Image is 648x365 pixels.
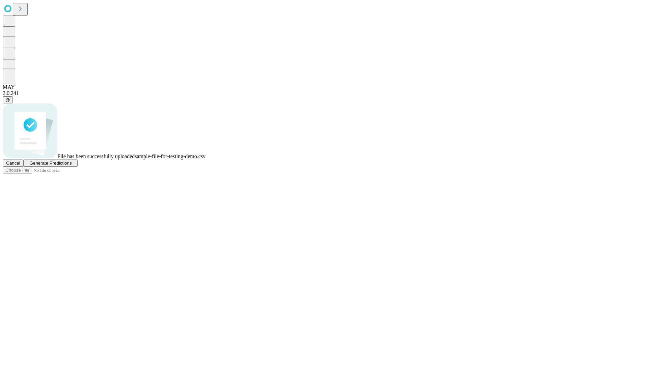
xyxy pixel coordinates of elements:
div: 2.0.241 [3,90,645,96]
button: Generate Predictions [24,160,78,167]
span: Generate Predictions [29,161,72,166]
span: Cancel [6,161,20,166]
span: @ [5,97,10,102]
div: MAY [3,84,645,90]
button: Cancel [3,160,24,167]
button: @ [3,96,13,103]
span: File has been successfully uploaded [57,153,135,159]
span: sample-file-for-testing-demo.csv [135,153,206,159]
